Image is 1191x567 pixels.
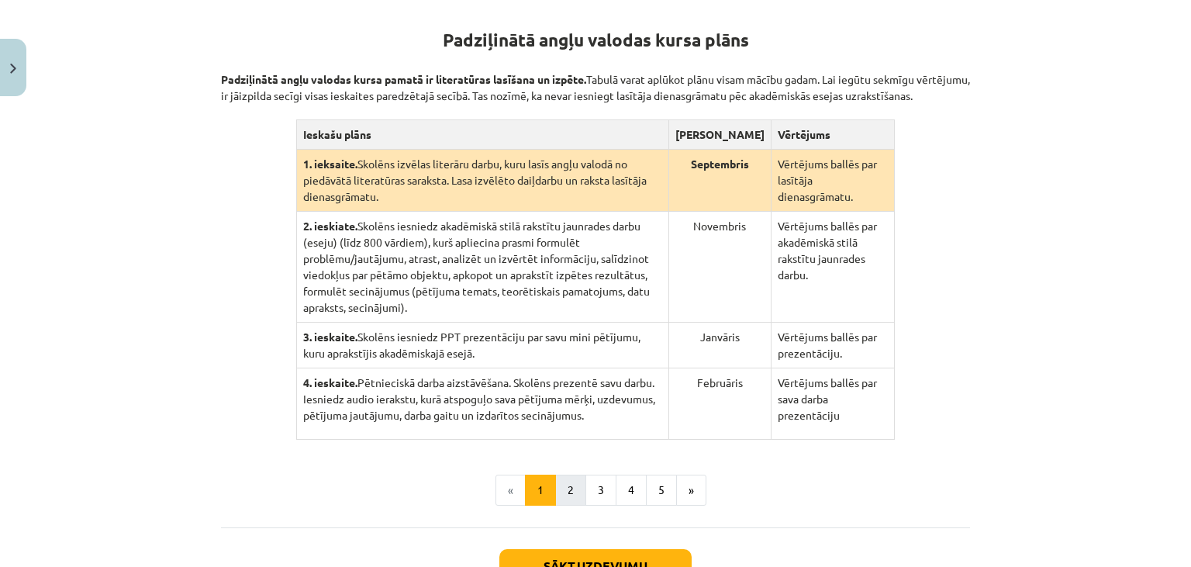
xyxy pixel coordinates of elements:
[296,212,668,323] td: Skolēns iesniedz akadēmiskā stilā rakstītu jaunrades darbu (eseju) (līdz 800 vārdiem), kurš aplie...
[771,150,894,212] td: Vērtējums ballēs par lasītāja dienasgrāmatu.
[221,72,586,86] strong: Padziļinātā angļu valodas kursa pamatā ir literatūras lasīšana un izpēte.
[771,120,894,150] th: Vērtējums
[771,368,894,440] td: Vērtējums ballēs par sava darba prezentāciju
[303,157,357,171] strong: 1. ieksaite.
[675,375,765,391] p: Februāris
[646,475,677,506] button: 5
[585,475,616,506] button: 3
[616,475,647,506] button: 4
[221,475,970,506] nav: Page navigation example
[676,475,706,506] button: »
[668,323,771,368] td: Janvāris
[555,475,586,506] button: 2
[296,120,668,150] th: Ieskašu plāns
[668,120,771,150] th: [PERSON_NAME]
[691,157,749,171] strong: Septembris
[303,330,357,344] strong: 3. ieskaite.
[221,55,970,104] p: Tabulā varat aplūkot plānu visam mācību gadam. Lai iegūtu sekmīgu vērtējumu, ir jāizpilda secīgi ...
[303,375,357,389] strong: 4. ieskaite.
[443,29,749,51] strong: Padziļinātā angļu valodas kursa plāns
[668,212,771,323] td: Novembris
[525,475,556,506] button: 1
[771,212,894,323] td: Vērtējums ballēs par akadēmiskā stilā rakstītu jaunrades darbu.
[296,323,668,368] td: Skolēns iesniedz PPT prezentāciju par savu mini pētījumu, kuru aprakstījis akadēmiskajā esejā.
[771,323,894,368] td: Vērtējums ballēs par prezentāciju.
[296,150,668,212] td: Skolēns izvēlas literāru darbu, kuru lasīs angļu valodā no piedāvātā literatūras saraksta. Lasa i...
[303,219,357,233] strong: 2. ieskiate.
[10,64,16,74] img: icon-close-lesson-0947bae3869378f0d4975bcd49f059093ad1ed9edebbc8119c70593378902aed.svg
[303,375,662,424] p: Pētnieciskā darba aizstāvēšana. Skolēns prezentē savu darbu. Iesniedz audio ierakstu, kurā atspog...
